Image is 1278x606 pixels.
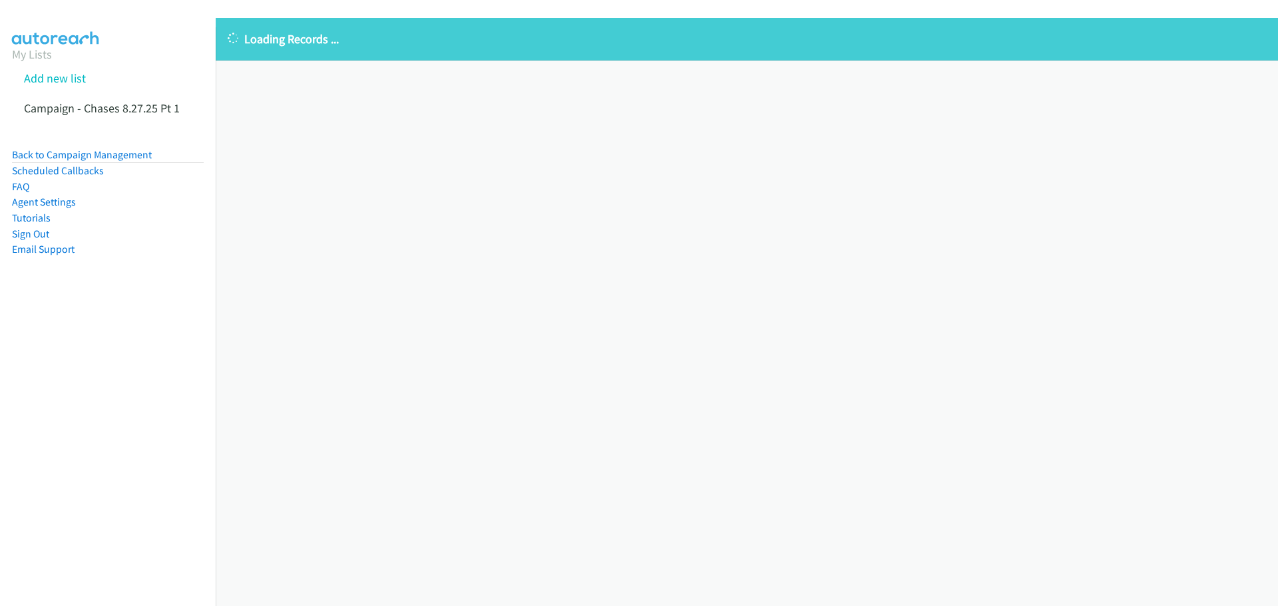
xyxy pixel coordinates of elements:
[12,164,104,177] a: Scheduled Callbacks
[12,243,75,255] a: Email Support
[24,71,86,86] a: Add new list
[12,196,76,208] a: Agent Settings
[228,30,1266,48] p: Loading Records ...
[12,47,52,62] a: My Lists
[12,180,29,193] a: FAQ
[24,100,180,116] a: Campaign - Chases 8.27.25 Pt 1
[12,227,49,240] a: Sign Out
[12,148,152,161] a: Back to Campaign Management
[12,212,51,224] a: Tutorials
